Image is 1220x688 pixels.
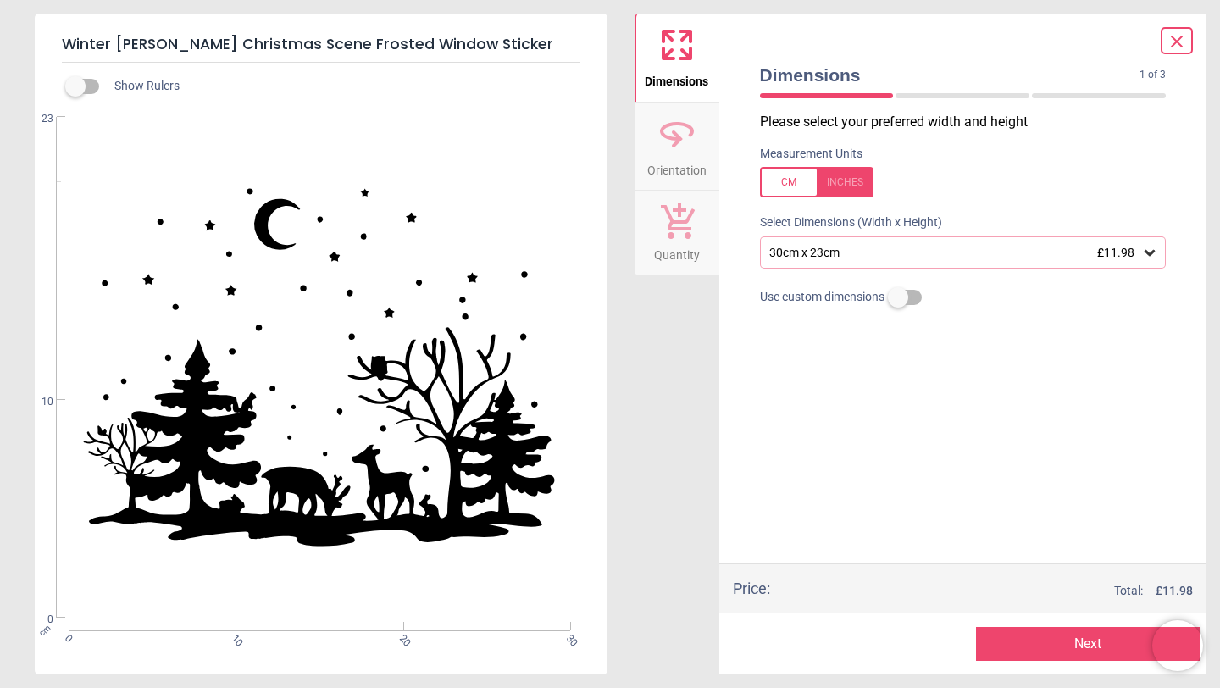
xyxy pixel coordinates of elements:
span: Dimensions [645,65,708,91]
div: Price : [733,578,770,599]
span: 11.98 [1162,584,1193,597]
label: Select Dimensions (Width x Height) [746,214,942,231]
span: Quantity [654,239,700,264]
span: Use custom dimensions [760,289,884,306]
span: 30 [563,632,574,643]
p: Please select your preferred width and height [760,113,1180,131]
span: £ [1156,583,1193,600]
button: Next [976,627,1200,661]
span: cm [37,623,53,638]
h5: Winter [PERSON_NAME] Christmas Scene Frosted Window Sticker [62,27,580,63]
span: 23 [21,112,53,126]
div: Total: [796,583,1194,600]
button: Dimensions [635,14,719,102]
span: 1 of 3 [1140,68,1166,82]
span: 0 [21,613,53,627]
span: 20 [396,632,407,643]
div: Show Rulers [75,76,607,97]
span: Orientation [647,154,707,180]
div: 30cm x 23cm [768,246,1142,260]
button: Orientation [635,103,719,191]
button: Quantity [635,191,719,275]
span: 10 [229,632,240,643]
span: Dimensions [760,63,1140,87]
label: Measurement Units [760,146,862,163]
span: £11.98 [1097,246,1134,259]
span: 0 [61,632,72,643]
iframe: Brevo live chat [1152,620,1203,671]
span: 10 [21,395,53,409]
